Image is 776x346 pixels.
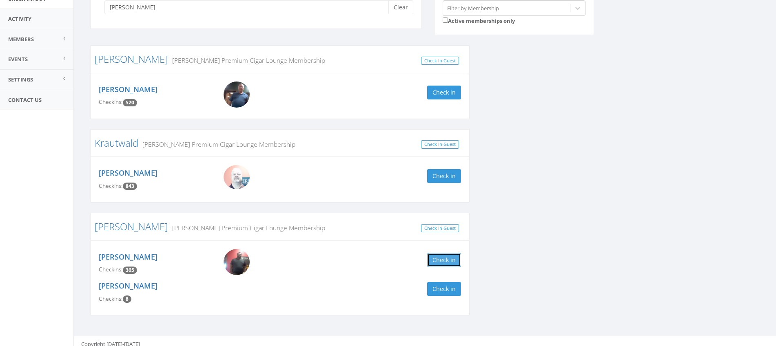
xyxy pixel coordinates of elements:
span: Settings [8,76,33,83]
span: Checkins: [99,182,123,190]
button: Clear [388,0,413,14]
small: [PERSON_NAME] Premium Cigar Lounge Membership [168,56,325,65]
span: Events [8,55,28,63]
span: Contact Us [8,96,42,104]
button: Check in [427,253,461,267]
img: Kevin_Howerton.png [224,82,250,108]
span: Checkins: [99,295,123,302]
span: Members [8,35,34,43]
input: Active memberships only [443,18,448,23]
a: Check In Guest [421,224,459,233]
button: Check in [427,282,461,296]
small: [PERSON_NAME] Premium Cigar Lounge Membership [138,140,295,149]
span: Checkin count [123,295,131,303]
img: Kevin_McClendon_PWvqYwE.png [224,249,250,275]
a: [PERSON_NAME] [99,168,157,178]
span: Checkins: [99,266,123,273]
small: [PERSON_NAME] Premium Cigar Lounge Membership [168,223,325,232]
span: Checkin count [123,99,137,106]
span: Checkin count [123,183,137,190]
button: Check in [427,86,461,99]
a: [PERSON_NAME] [99,252,157,262]
a: Check In Guest [421,140,459,149]
a: Krautwald [95,136,138,150]
a: [PERSON_NAME] [99,281,157,291]
button: Check in [427,169,461,183]
img: WIN_20200824_14_20_23_Pro.jpg [224,165,250,189]
a: [PERSON_NAME] [99,84,157,94]
a: Check In Guest [421,57,459,65]
a: [PERSON_NAME] [95,220,168,233]
label: Active memberships only [443,16,515,25]
div: Filter by Membership [447,4,499,12]
input: Search a name to check in [104,0,395,14]
span: Checkin count [123,267,137,274]
span: Checkins: [99,98,123,106]
a: [PERSON_NAME] [95,52,168,66]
